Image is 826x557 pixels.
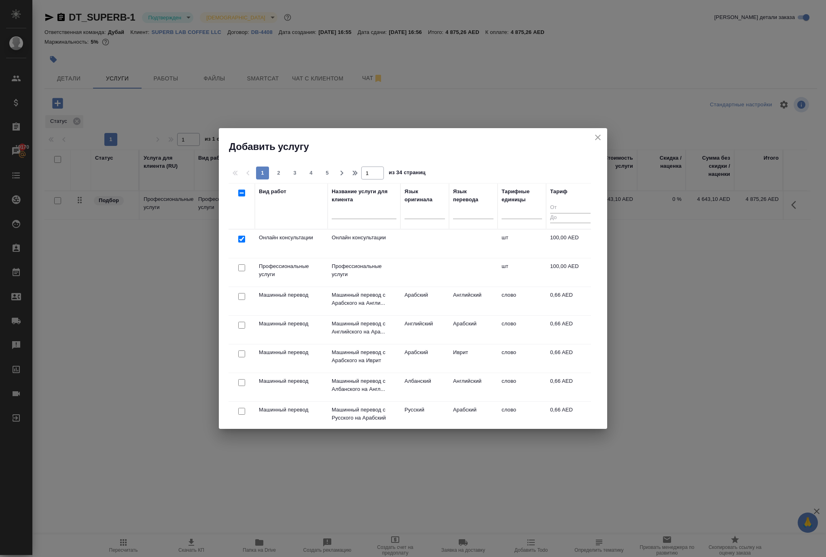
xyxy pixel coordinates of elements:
td: 0,66 AED [546,316,595,344]
span: 3 [288,169,301,177]
button: close [592,131,604,143]
div: Название услуги для клиента [332,188,396,204]
input: От [550,203,591,213]
p: Машинный перевод с Арабского на Англи... [332,291,396,307]
div: Тариф [550,188,568,196]
h2: Добавить услугу [229,140,607,153]
td: шт [498,230,546,258]
td: слово [498,316,546,344]
td: Английский [449,373,498,401]
div: Тарифные единицы [502,188,542,204]
td: Арабский [400,344,449,373]
span: 2 [272,169,285,177]
p: Машинный перевод [259,348,324,357]
span: 4 [305,169,318,177]
td: слово [498,287,546,315]
input: До [550,213,591,223]
p: Онлайн консультации [259,234,324,242]
td: Английский [449,287,498,315]
td: Русский [400,402,449,430]
div: Язык оригинала [405,188,445,204]
p: Машинный перевод с Арабского на Иврит [332,348,396,365]
button: 4 [305,167,318,179]
p: Машинный перевод [259,320,324,328]
p: Машинный перевод с Русского на Арабский [332,406,396,422]
p: Машинный перевод [259,377,324,385]
td: Албанский [400,373,449,401]
td: 100,00 AED [546,230,595,258]
td: 0,66 AED [546,344,595,373]
p: Профессиональные услуги [332,262,396,278]
td: слово [498,373,546,401]
p: Онлайн консультации [332,234,396,242]
td: Английский [400,316,449,344]
td: Арабский [449,402,498,430]
td: слово [498,344,546,373]
td: Арабский [400,287,449,315]
button: 3 [288,167,301,179]
p: Профессиональные услуги [259,262,324,278]
td: 100,00 AED [546,258,595,287]
td: Арабский [449,316,498,344]
p: Машинный перевод с Албанского на Англ... [332,377,396,393]
td: 0,66 AED [546,287,595,315]
td: Иврит [449,344,498,373]
td: 0,66 AED [546,373,595,401]
span: из 34 страниц [389,168,426,179]
td: слово [498,402,546,430]
p: Машинный перевод [259,406,324,414]
div: Вид работ [259,188,286,196]
span: 5 [321,169,334,177]
button: 2 [272,167,285,179]
div: Язык перевода [453,188,493,204]
td: 0,66 AED [546,402,595,430]
p: Машинный перевод [259,291,324,299]
button: 5 [321,167,334,179]
p: Машинный перевод с Английского на Ара... [332,320,396,336]
td: шт [498,258,546,287]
